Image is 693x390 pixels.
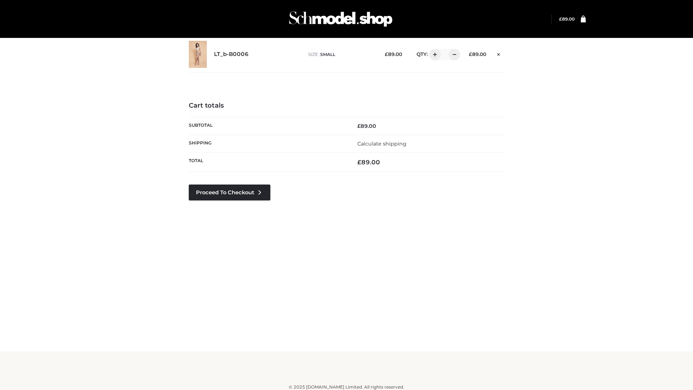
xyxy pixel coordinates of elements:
th: Shipping [189,135,346,152]
a: £89.00 [559,16,575,22]
bdi: 89.00 [469,51,486,57]
bdi: 89.00 [385,51,402,57]
div: QTY: [409,49,458,60]
h4: Cart totals [189,102,504,110]
span: SMALL [320,52,335,57]
a: LT_b-B0006 [214,51,249,58]
p: size : [308,51,374,58]
bdi: 89.00 [357,123,376,129]
bdi: 89.00 [357,159,380,166]
img: Schmodel Admin 964 [287,5,395,33]
img: LT_b-B0006 - SMALL [189,41,207,68]
span: £ [357,123,361,129]
span: £ [357,159,361,166]
th: Subtotal [189,117,346,135]
span: £ [559,16,562,22]
a: Remove this item [493,49,504,58]
a: Calculate shipping [357,140,406,147]
span: £ [385,51,388,57]
th: Total [189,153,346,172]
bdi: 89.00 [559,16,575,22]
a: Proceed to Checkout [189,185,270,200]
span: £ [469,51,472,57]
